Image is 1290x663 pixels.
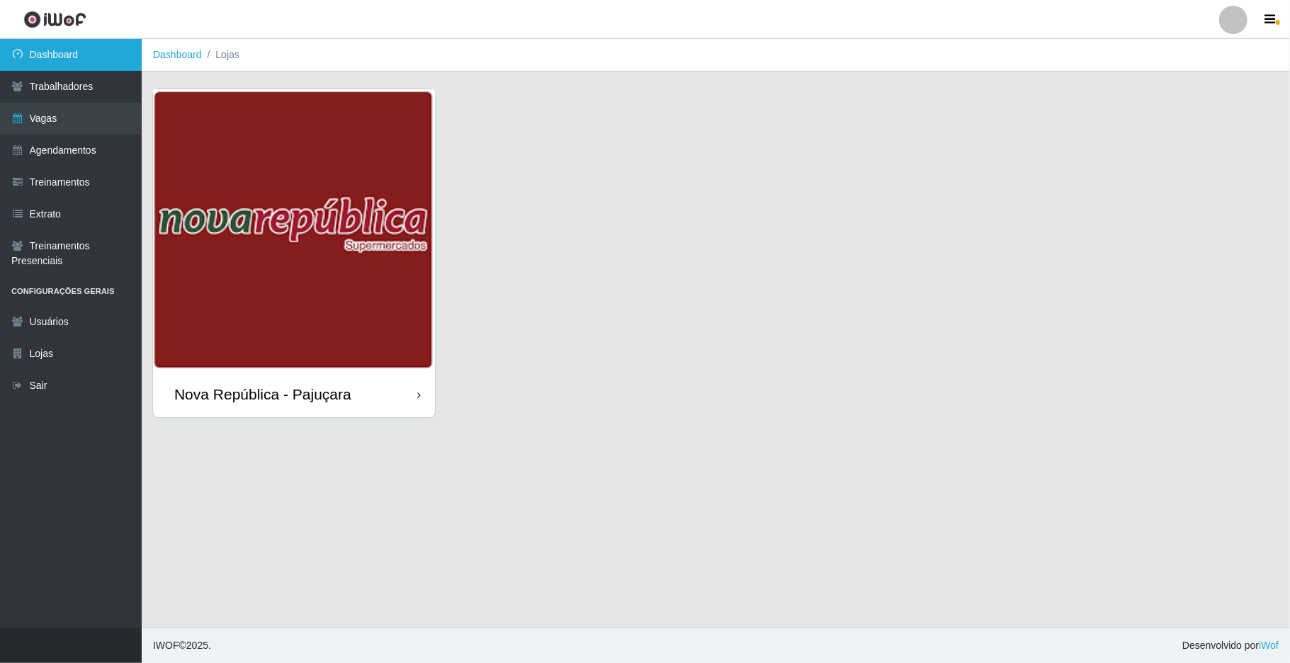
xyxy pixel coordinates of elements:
[1182,638,1279,653] span: Desenvolvido por
[153,89,435,371] img: cardImg
[142,39,1290,72] nav: breadcrumb
[1259,640,1279,651] a: iWof
[153,638,211,653] span: © 2025 .
[23,11,86,28] img: CoreUI Logo
[153,89,435,417] a: Nova República - Pajuçara
[153,49,202,60] a: Dashboard
[202,47,239,62] li: Lojas
[153,640,179,651] span: IWOF
[174,385,351,403] div: Nova República - Pajuçara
